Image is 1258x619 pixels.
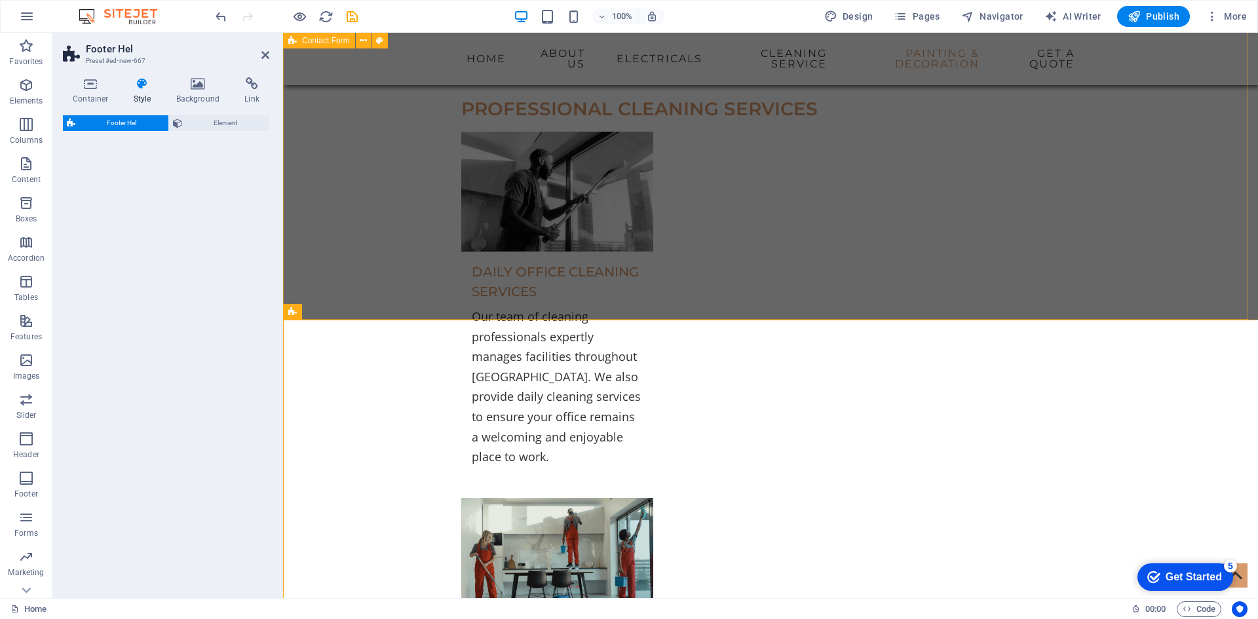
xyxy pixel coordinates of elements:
[86,43,269,55] h2: Footer Hel
[1200,6,1252,27] button: More
[213,9,229,24] button: undo
[10,601,47,617] a: Click to cancel selection. Double-click to open Pages
[169,115,269,131] button: Element
[819,6,879,27] div: Design (Ctrl+Alt+Y)
[10,96,43,106] p: Elements
[75,9,174,24] img: Editor Logo
[1128,10,1179,23] span: Publish
[345,9,360,24] i: Save (Ctrl+S)
[14,489,38,499] p: Footer
[13,371,40,381] p: Images
[646,10,658,22] i: On resize automatically adjust zoom level to fit chosen device.
[956,6,1029,27] button: Navigator
[961,10,1023,23] span: Navigator
[888,6,945,27] button: Pages
[302,37,350,45] span: Contact Form
[39,14,95,26] div: Get Started
[124,77,166,105] h4: Style
[1183,601,1215,617] span: Code
[1154,604,1156,614] span: :
[63,115,168,131] button: Footer Hel
[1177,601,1221,617] button: Code
[235,77,269,105] h4: Link
[166,77,235,105] h4: Background
[824,10,873,23] span: Design
[1117,6,1190,27] button: Publish
[1232,601,1248,617] button: Usercentrics
[819,6,879,27] button: Design
[318,9,334,24] i: Reload page
[13,449,39,460] p: Header
[14,528,38,538] p: Forms
[16,214,37,224] p: Boxes
[318,9,334,24] button: reload
[63,77,124,105] h4: Container
[16,410,37,421] p: Slider
[8,253,45,263] p: Accordion
[1206,10,1247,23] span: More
[1132,601,1166,617] h6: Session time
[14,292,38,303] p: Tables
[186,115,265,131] span: Element
[894,10,940,23] span: Pages
[10,135,43,145] p: Columns
[79,115,164,131] span: Footer Hel
[8,567,44,578] p: Marketing
[1044,10,1101,23] span: AI Writer
[612,9,633,24] h6: 100%
[9,56,43,67] p: Favorites
[214,9,229,24] i: Undo: Add element (Ctrl+Z)
[12,174,41,185] p: Content
[86,55,243,67] h3: Preset #ed-new-667
[1039,6,1107,27] button: AI Writer
[344,9,360,24] button: save
[97,3,110,16] div: 5
[10,7,106,34] div: Get Started 5 items remaining, 0% complete
[10,331,42,342] p: Features
[1145,601,1166,617] span: 00 00
[592,9,639,24] button: 100%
